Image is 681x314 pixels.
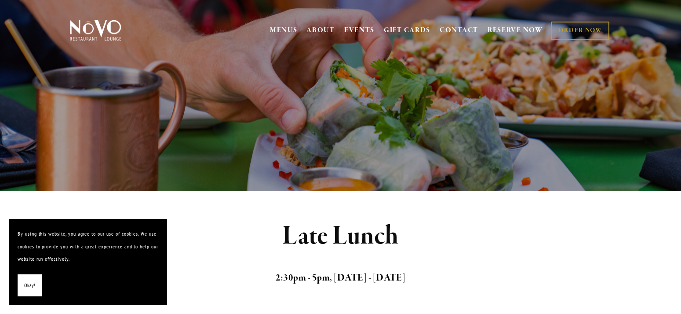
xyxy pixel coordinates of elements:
a: MENUS [270,26,298,35]
a: ABOUT [306,26,335,35]
section: Cookie banner [9,219,167,305]
span: Okay! [24,279,35,292]
strong: 2:30pm - 5pm, [DATE] - [DATE] [276,272,406,284]
a: CONTACT [440,22,478,39]
button: Okay! [18,274,42,297]
p: By using this website, you agree to our use of cookies. We use cookies to provide you with a grea... [18,228,158,266]
strong: Late Lunch [282,219,399,253]
img: Novo Restaurant &amp; Lounge [68,19,123,41]
a: EVENTS [344,26,375,35]
a: GIFT CARDS [384,22,430,39]
a: ORDER NOW [551,22,609,40]
a: RESERVE NOW [488,22,543,39]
